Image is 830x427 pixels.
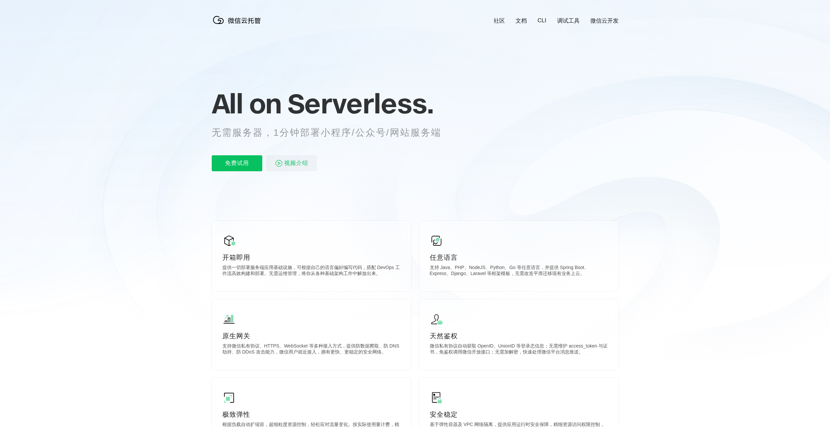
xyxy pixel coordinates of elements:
[537,17,546,24] a: CLI
[212,126,454,139] p: 无需服务器，1分钟部署小程序/公众号/网站服务端
[557,17,580,25] a: 调试工具
[222,343,401,356] p: 支持微信私有协议、HTTPS、WebSocket 等多种接入方式，提供防数据爬取、防 DNS 劫持、防 DDoS 攻击能力，微信用户就近接入，拥有更快、更稳定的安全网络。
[430,253,608,262] p: 任意语言
[275,159,283,167] img: video_play.svg
[222,331,401,341] p: 原生网关
[284,155,308,171] span: 视频介绍
[212,155,262,171] p: 免费试用
[212,13,265,27] img: 微信云托管
[590,17,619,25] a: 微信云开发
[288,87,433,120] span: Serverless.
[212,22,265,28] a: 微信云托管
[222,253,401,262] p: 开箱即用
[494,17,505,25] a: 社区
[430,343,608,356] p: 微信私有协议自动获取 OpenID、UnionID 等登录态信息；无需维护 access_token 与证书，免鉴权调用微信开放接口；无需加解密，快速处理微信平台消息推送。
[222,265,401,278] p: 提供一切部署服务端应用基础设施，可根据自己的语言偏好编写代码，搭配 DevOps 工作流高效构建和部署。无需运维管理，将你从各种基础架构工作中解放出来。
[430,331,608,341] p: 天然鉴权
[516,17,527,25] a: 文档
[222,410,401,419] p: 极致弹性
[430,410,608,419] p: 安全稳定
[212,87,281,120] span: All on
[430,265,608,278] p: 支持 Java、PHP、NodeJS、Python、Go 等任意语言，并提供 Spring Boot、Express、Django、Laravel 等框架模板，无需改造平滑迁移现有业务上云。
